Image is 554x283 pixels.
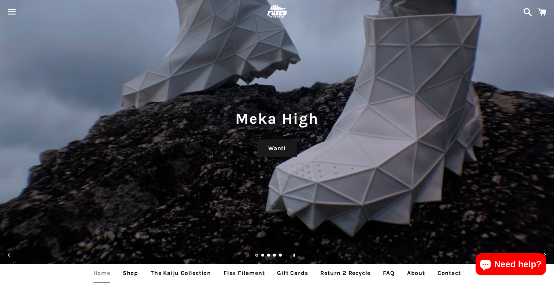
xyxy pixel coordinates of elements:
[88,264,116,282] a: Home
[1,247,17,263] button: Previous slide
[473,253,548,277] inbox-online-store-chat: Shopify online store chat
[117,264,144,282] a: Shop
[145,264,217,282] a: The Kaiju Collection
[286,247,302,263] button: Pause slideshow
[315,264,376,282] a: Return 2 Recycle
[432,264,466,282] a: Contact
[272,264,313,282] a: Gift Cards
[261,254,265,258] a: Load slide 2
[7,108,547,129] h1: Meka High
[257,139,297,157] a: Want!
[273,254,277,258] a: Load slide 4
[377,264,400,282] a: FAQ
[255,254,259,258] a: Slide 1, current
[402,264,431,282] a: About
[279,254,282,258] a: Load slide 5
[537,247,553,263] button: Next slide
[267,254,271,258] a: Load slide 3
[218,264,270,282] a: Flex Filament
